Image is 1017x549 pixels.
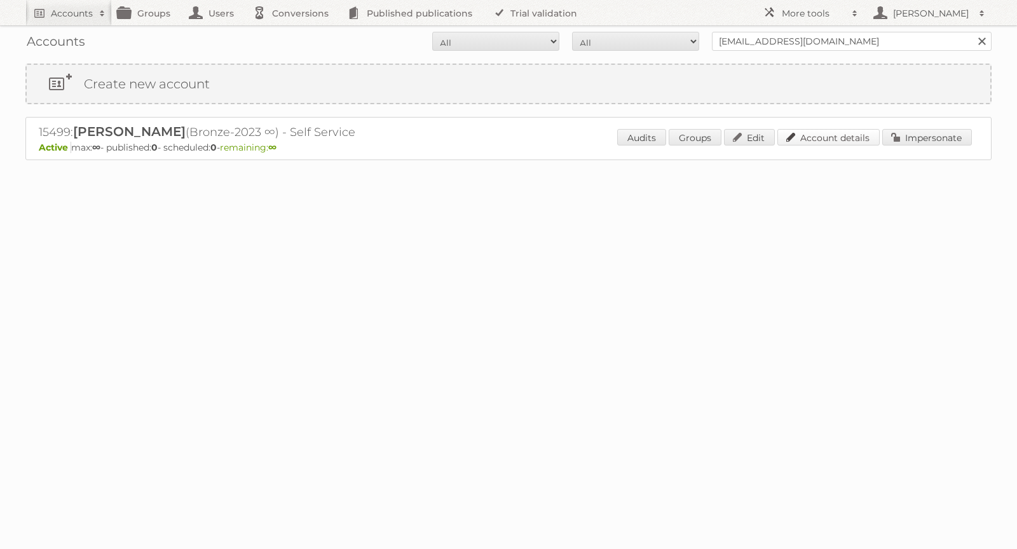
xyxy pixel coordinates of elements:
span: [PERSON_NAME] [73,124,186,139]
strong: 0 [151,142,158,153]
h2: Accounts [51,7,93,20]
a: Create new account [27,65,990,103]
h2: [PERSON_NAME] [890,7,973,20]
p: max: - published: - scheduled: - [39,142,978,153]
a: Impersonate [882,129,972,146]
a: Groups [669,129,721,146]
strong: 0 [210,142,217,153]
span: remaining: [220,142,276,153]
strong: ∞ [268,142,276,153]
a: Edit [724,129,775,146]
h2: 15499: (Bronze-2023 ∞) - Self Service [39,124,484,140]
a: Account details [777,129,880,146]
h2: More tools [782,7,845,20]
span: Active [39,142,71,153]
a: Audits [617,129,666,146]
strong: ∞ [92,142,100,153]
